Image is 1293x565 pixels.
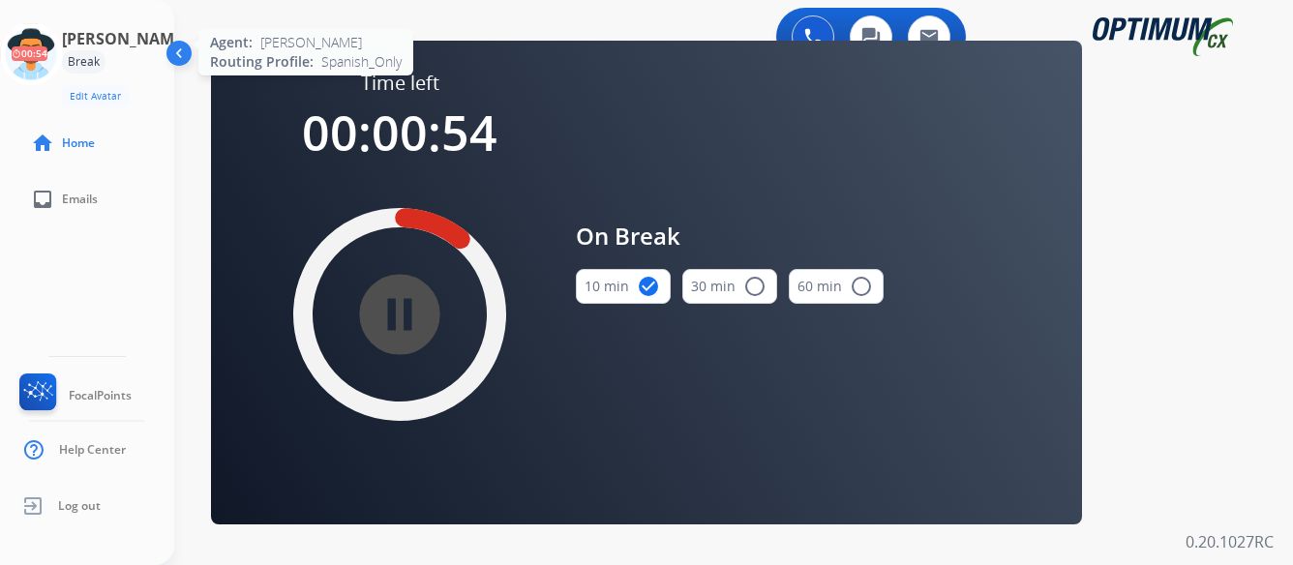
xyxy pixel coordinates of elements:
[260,33,362,52] span: [PERSON_NAME]
[62,27,188,50] h3: [PERSON_NAME]
[69,388,132,403] span: FocalPoints
[321,52,402,72] span: Spanish_Only
[789,269,884,304] button: 60 min
[59,442,126,458] span: Help Center
[62,135,95,151] span: Home
[743,275,767,298] mat-icon: radio_button_unchecked
[850,275,873,298] mat-icon: radio_button_unchecked
[302,100,497,165] span: 00:00:54
[682,269,777,304] button: 30 min
[15,373,132,418] a: FocalPoints
[388,303,411,326] mat-icon: pause_circle_filled
[576,219,884,253] span: On Break
[58,498,101,514] span: Log out
[576,269,671,304] button: 10 min
[361,70,439,97] span: Time left
[62,50,105,74] div: Break
[210,52,314,72] span: Routing Profile:
[1186,530,1274,553] p: 0.20.1027RC
[62,85,129,107] button: Edit Avatar
[31,188,54,211] mat-icon: inbox
[210,33,253,52] span: Agent:
[31,132,54,155] mat-icon: home
[62,192,98,207] span: Emails
[637,275,660,298] mat-icon: check_circle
